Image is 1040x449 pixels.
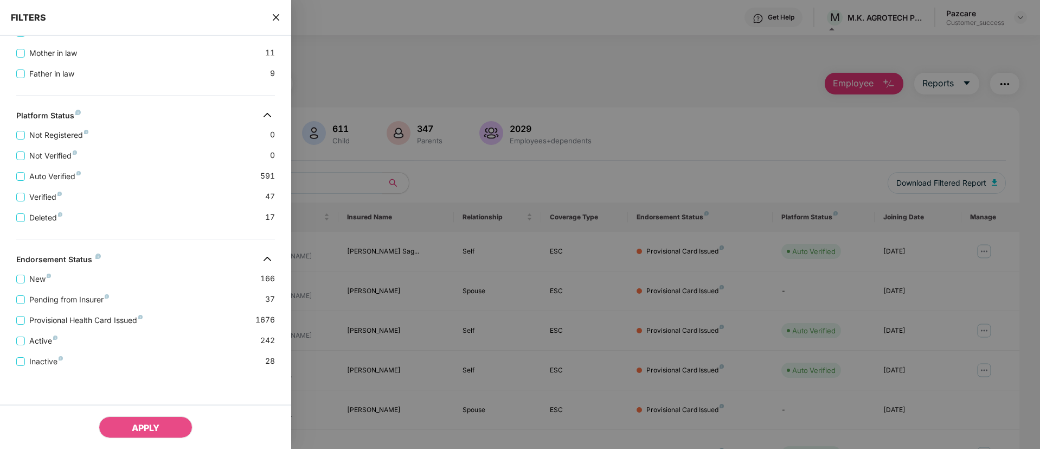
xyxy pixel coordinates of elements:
[255,314,275,326] span: 1676
[265,191,275,203] span: 47
[25,68,79,80] span: Father in law
[260,170,275,182] span: 591
[270,149,275,162] span: 0
[138,315,143,319] img: svg+xml;base64,PHN2ZyB4bWxucz0iaHR0cDovL3d3dy53My5vcmcvMjAwMC9zdmciIHdpZHRoPSI4IiBoZWlnaHQ9IjgiIH...
[58,212,62,217] img: svg+xml;base64,PHN2ZyB4bWxucz0iaHR0cDovL3d3dy53My5vcmcvMjAwMC9zdmciIHdpZHRoPSI4IiBoZWlnaHQ9IjgiIH...
[25,273,55,285] span: New
[265,211,275,224] span: 17
[132,422,159,433] span: APPLY
[95,254,101,259] img: svg+xml;base64,PHN2ZyB4bWxucz0iaHR0cDovL3d3dy53My5vcmcvMjAwMC9zdmciIHdpZHRoPSI4IiBoZWlnaHQ9IjgiIH...
[259,250,276,268] img: svg+xml;base64,PHN2ZyB4bWxucz0iaHR0cDovL3d3dy53My5vcmcvMjAwMC9zdmciIHdpZHRoPSIzMiIgaGVpZ2h0PSIzMi...
[25,294,113,306] span: Pending from Insurer
[16,255,101,268] div: Endorsement Status
[270,129,275,141] span: 0
[25,170,85,182] span: Auto Verified
[25,212,67,224] span: Deleted
[76,171,81,175] img: svg+xml;base64,PHN2ZyB4bWxucz0iaHR0cDovL3d3dy53My5vcmcvMjAwMC9zdmciIHdpZHRoPSI4IiBoZWlnaHQ9IjgiIH...
[16,111,81,124] div: Platform Status
[25,314,147,326] span: Provisional Health Card Issued
[265,47,275,59] span: 11
[84,130,88,134] img: svg+xml;base64,PHN2ZyB4bWxucz0iaHR0cDovL3d3dy53My5vcmcvMjAwMC9zdmciIHdpZHRoPSI4IiBoZWlnaHQ9IjgiIH...
[259,106,276,124] img: svg+xml;base64,PHN2ZyB4bWxucz0iaHR0cDovL3d3dy53My5vcmcvMjAwMC9zdmciIHdpZHRoPSIzMiIgaGVpZ2h0PSIzMi...
[73,150,77,155] img: svg+xml;base64,PHN2ZyB4bWxucz0iaHR0cDovL3d3dy53My5vcmcvMjAwMC9zdmciIHdpZHRoPSI4IiBoZWlnaHQ9IjgiIH...
[53,336,57,340] img: svg+xml;base64,PHN2ZyB4bWxucz0iaHR0cDovL3d3dy53My5vcmcvMjAwMC9zdmciIHdpZHRoPSI4IiBoZWlnaHQ9IjgiIH...
[47,274,51,278] img: svg+xml;base64,PHN2ZyB4bWxucz0iaHR0cDovL3d3dy53My5vcmcvMjAwMC9zdmciIHdpZHRoPSI4IiBoZWlnaHQ9IjgiIH...
[260,273,275,285] span: 166
[75,110,81,115] img: svg+xml;base64,PHN2ZyB4bWxucz0iaHR0cDovL3d3dy53My5vcmcvMjAwMC9zdmciIHdpZHRoPSI4IiBoZWlnaHQ9IjgiIH...
[11,12,46,23] span: FILTERS
[59,356,63,361] img: svg+xml;base64,PHN2ZyB4bWxucz0iaHR0cDovL3d3dy53My5vcmcvMjAwMC9zdmciIHdpZHRoPSI4IiBoZWlnaHQ9IjgiIH...
[105,294,109,299] img: svg+xml;base64,PHN2ZyB4bWxucz0iaHR0cDovL3d3dy53My5vcmcvMjAwMC9zdmciIHdpZHRoPSI4IiBoZWlnaHQ9IjgiIH...
[270,67,275,80] span: 9
[99,416,192,438] button: APPLY
[25,335,62,347] span: Active
[265,355,275,368] span: 28
[272,12,280,23] span: close
[25,150,81,162] span: Not Verified
[25,129,93,141] span: Not Registered
[25,356,67,368] span: Inactive
[57,192,62,196] img: svg+xml;base64,PHN2ZyB4bWxucz0iaHR0cDovL3d3dy53My5vcmcvMjAwMC9zdmciIHdpZHRoPSI4IiBoZWlnaHQ9IjgiIH...
[265,293,275,306] span: 37
[25,191,66,203] span: Verified
[260,334,275,347] span: 242
[25,47,81,59] span: Mother in law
